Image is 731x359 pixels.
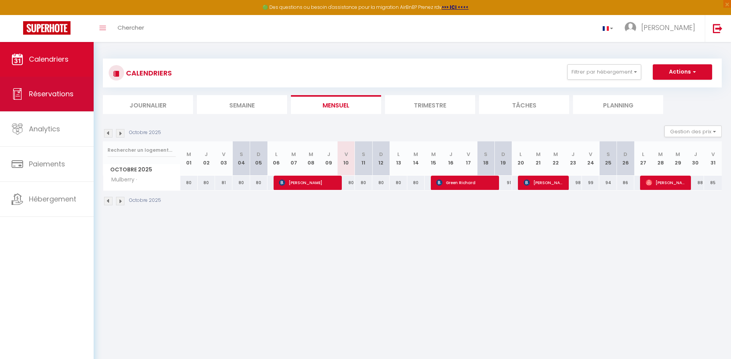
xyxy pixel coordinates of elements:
[467,151,470,158] abbr: V
[413,151,418,158] abbr: M
[573,95,663,114] li: Planning
[118,23,144,32] span: Chercher
[547,141,564,176] th: 22
[250,141,267,176] th: 05
[215,176,232,190] div: 81
[29,54,69,64] span: Calendriers
[442,141,459,176] th: 16
[320,141,337,176] th: 09
[634,141,652,176] th: 27
[285,141,302,176] th: 07
[676,151,680,158] abbr: M
[240,151,243,158] abbr: S
[104,176,139,184] span: Mulberry ·
[232,141,250,176] th: 04
[442,4,469,10] a: >>> ICI <<<<
[407,141,425,176] th: 14
[477,141,494,176] th: 18
[198,176,215,190] div: 80
[180,141,198,176] th: 01
[565,176,582,190] div: 98
[129,197,161,204] p: Octobre 2025
[484,151,487,158] abbr: S
[582,176,599,190] div: 99
[711,151,715,158] abbr: V
[567,64,641,80] button: Filtrer par hébergement
[501,151,505,158] abbr: D
[571,151,575,158] abbr: J
[257,151,260,158] abbr: D
[362,151,365,158] abbr: S
[425,141,442,176] th: 15
[344,151,348,158] abbr: V
[519,151,522,158] abbr: L
[664,126,722,137] button: Gestion des prix
[291,95,381,114] li: Mensuel
[607,151,610,158] abbr: S
[658,151,663,158] abbr: M
[512,141,529,176] th: 20
[687,176,704,190] div: 88
[653,64,712,80] button: Actions
[704,141,722,176] th: 31
[687,141,704,176] th: 30
[582,141,599,176] th: 24
[652,141,669,176] th: 28
[180,176,198,190] div: 80
[460,141,477,176] th: 17
[29,159,65,169] span: Paiements
[355,176,372,190] div: 80
[197,95,287,114] li: Semaine
[302,141,320,176] th: 08
[642,151,644,158] abbr: L
[407,176,425,190] div: 80
[372,141,390,176] th: 12
[279,175,337,190] span: [PERSON_NAME]
[617,176,634,190] div: 86
[379,151,383,158] abbr: D
[669,141,687,176] th: 29
[103,95,193,114] li: Journalier
[553,151,558,158] abbr: M
[625,22,636,34] img: ...
[215,141,232,176] th: 03
[309,151,313,158] abbr: M
[599,176,617,190] div: 94
[436,175,494,190] span: Green Richard
[29,89,74,99] span: Réservations
[291,151,296,158] abbr: M
[112,15,150,42] a: Chercher
[536,151,541,158] abbr: M
[494,141,512,176] th: 19
[337,141,355,176] th: 10
[267,141,285,176] th: 06
[449,151,452,158] abbr: J
[524,175,564,190] span: [PERSON_NAME]
[108,143,176,157] input: Rechercher un logement...
[129,129,161,136] p: Octobre 2025
[23,21,71,35] img: Super Booking
[250,176,267,190] div: 80
[390,176,407,190] div: 80
[327,151,330,158] abbr: J
[198,141,215,176] th: 02
[337,176,355,190] div: 80
[599,141,617,176] th: 25
[494,176,512,190] div: 91
[589,151,592,158] abbr: V
[619,15,705,42] a: ... [PERSON_NAME]
[694,151,697,158] abbr: J
[431,151,436,158] abbr: M
[397,151,400,158] abbr: L
[479,95,569,114] li: Tâches
[641,23,695,32] span: [PERSON_NAME]
[646,175,686,190] span: [PERSON_NAME]
[222,151,225,158] abbr: V
[275,151,277,158] abbr: L
[29,194,76,204] span: Hébergement
[704,176,722,190] div: 85
[29,124,60,134] span: Analytics
[205,151,208,158] abbr: J
[713,23,723,33] img: logout
[617,141,634,176] th: 26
